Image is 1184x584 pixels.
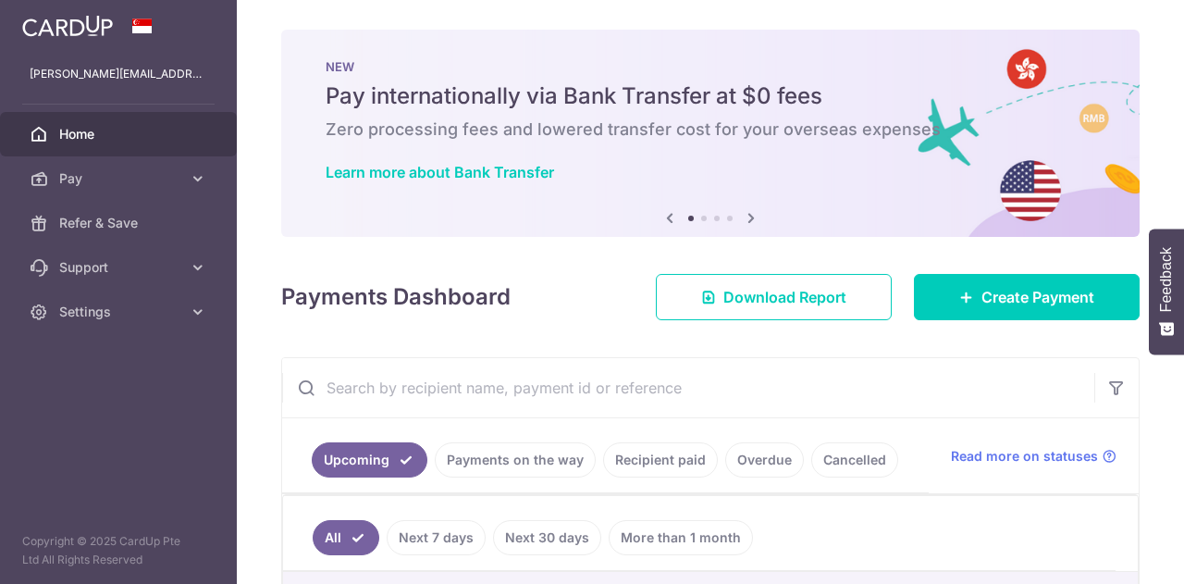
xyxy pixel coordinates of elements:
[30,65,207,83] p: [PERSON_NAME][EMAIL_ADDRESS][DOMAIN_NAME]
[1149,229,1184,354] button: Feedback - Show survey
[725,442,804,478] a: Overdue
[59,258,181,277] span: Support
[326,163,554,181] a: Learn more about Bank Transfer
[981,286,1094,308] span: Create Payment
[326,81,1095,111] h5: Pay internationally via Bank Transfer at $0 fees
[603,442,718,478] a: Recipient paid
[59,214,181,232] span: Refer & Save
[811,442,898,478] a: Cancelled
[326,118,1095,141] h6: Zero processing fees and lowered transfer cost for your overseas expenses
[914,274,1140,320] a: Create Payment
[435,442,596,478] a: Payments on the way
[59,303,181,321] span: Settings
[281,30,1140,237] img: Bank transfer banner
[282,358,1094,417] input: Search by recipient name, payment id or reference
[387,520,486,555] a: Next 7 days
[326,59,1095,74] p: NEW
[951,447,1098,466] span: Read more on statuses
[312,442,427,478] a: Upcoming
[493,520,601,555] a: Next 30 days
[723,286,846,308] span: Download Report
[1158,247,1175,312] span: Feedback
[22,15,113,37] img: CardUp
[951,447,1116,466] a: Read more on statuses
[59,125,181,143] span: Home
[59,169,181,188] span: Pay
[281,280,511,314] h4: Payments Dashboard
[313,520,379,555] a: All
[609,520,753,555] a: More than 1 month
[656,274,892,320] a: Download Report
